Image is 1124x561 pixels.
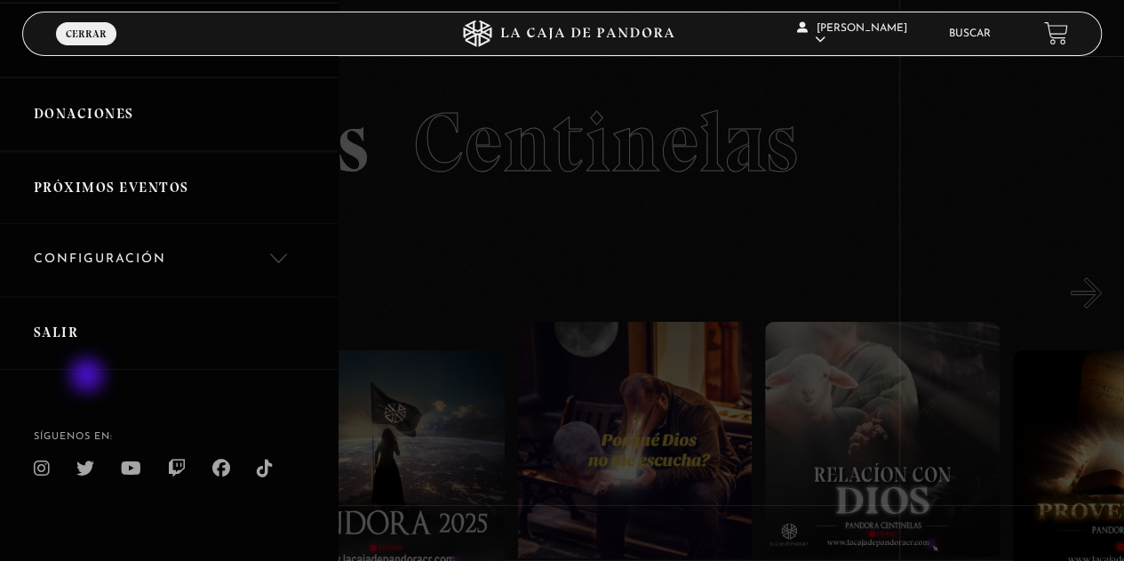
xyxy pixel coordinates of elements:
[66,28,107,39] span: Cerrar
[71,44,101,56] span: Menu
[1044,21,1068,45] a: View your shopping cart
[34,432,304,442] h4: SÍguenos en:
[797,23,907,45] span: [PERSON_NAME]
[949,28,991,39] a: Buscar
